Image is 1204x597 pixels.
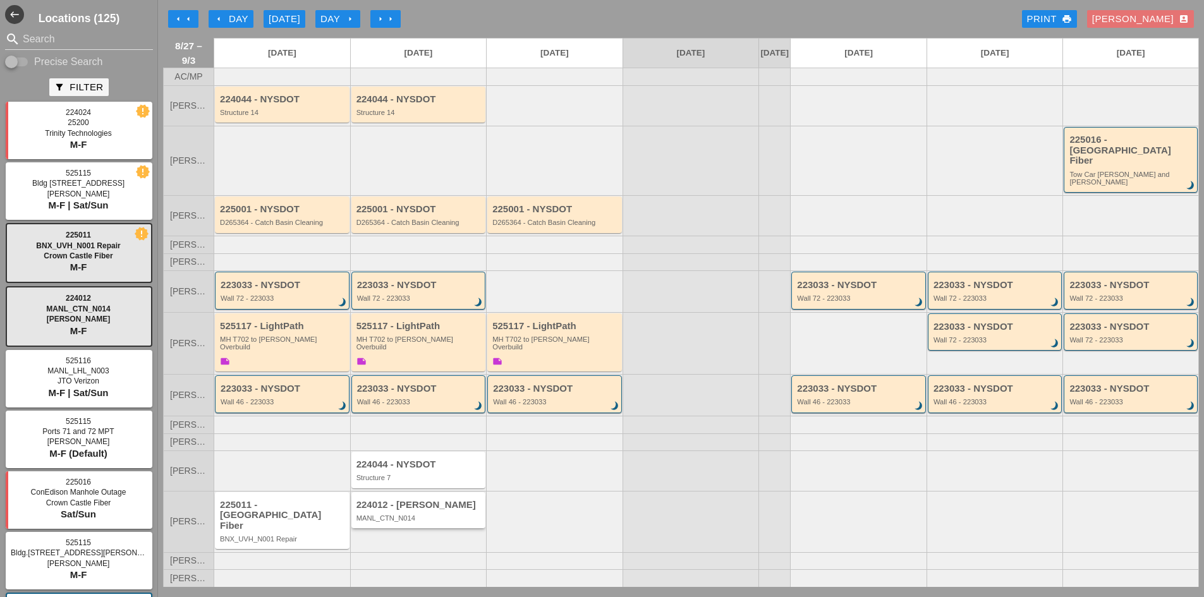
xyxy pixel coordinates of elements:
[492,204,619,215] div: 225001 - NYSDOT
[797,294,922,302] div: Wall 72 - 223033
[1022,10,1077,28] a: Print
[912,296,926,310] i: brightness_3
[58,377,99,385] span: JTO Verizon
[1027,12,1072,27] div: Print
[315,10,360,28] button: Day
[70,139,87,150] span: M-F
[356,219,483,226] div: D265364 - Catch Basin Cleaning
[1069,322,1194,332] div: 223033 - NYSDOT
[170,39,207,68] span: 8/27 – 9/3
[356,514,483,522] div: MANL_CTN_N014
[170,390,207,400] span: [PERSON_NAME]
[1062,14,1072,24] i: print
[356,321,483,332] div: 525117 - LightPath
[357,398,482,406] div: Wall 46 - 223033
[136,228,147,239] i: new_releases
[220,535,346,543] div: BNX_UVH_N001 Repair
[1063,39,1198,68] a: [DATE]
[356,500,483,510] div: 224012 - [PERSON_NAME]
[66,538,91,547] span: 525115
[356,459,483,470] div: 224044 - NYSDOT
[66,108,91,117] span: 224024
[370,10,401,28] button: Move Ahead 1 Week
[66,231,91,239] span: 225011
[5,5,24,24] button: Shrink Sidebar
[214,39,350,68] a: [DATE]
[170,574,207,583] span: [PERSON_NAME]
[214,14,224,24] i: arrow_left
[221,398,346,406] div: Wall 46 - 223033
[170,156,207,166] span: [PERSON_NAME]
[356,356,367,366] i: note
[221,383,346,394] div: 223033 - NYSDOT
[791,39,927,68] a: [DATE]
[356,474,483,481] div: Structure 7
[1069,398,1194,406] div: Wall 46 - 223033
[66,478,91,486] span: 225016
[209,10,253,28] button: Day
[34,56,103,68] label: Precise Search
[47,190,110,198] span: [PERSON_NAME]
[45,129,111,138] span: Trinity Technologies
[170,466,207,476] span: [PERSON_NAME]
[11,548,166,557] span: Bldg.[STREET_ADDRESS][PERSON_NAME]
[5,5,24,24] i: west
[912,399,926,413] i: brightness_3
[170,240,207,250] span: [PERSON_NAME]
[220,356,230,366] i: note
[933,280,1059,291] div: 223033 - NYSDOT
[221,280,346,291] div: 223033 - NYSDOT
[269,12,300,27] div: [DATE]
[47,315,111,323] span: [PERSON_NAME]
[54,80,103,95] div: Filter
[70,325,87,336] span: M-F
[137,166,149,178] i: new_releases
[170,437,207,447] span: [PERSON_NAME]
[220,321,346,332] div: 525117 - LightPath
[170,287,207,296] span: [PERSON_NAME]
[46,498,111,507] span: Crown Castle Fiber
[357,294,482,302] div: Wall 72 - 223033
[32,179,125,188] span: Bldg [STREET_ADDRESS]
[492,321,619,332] div: 525117 - LightPath
[5,54,153,69] div: Enable Precise search to match search terms exactly.
[49,78,108,96] button: Filter
[44,251,112,260] span: Crown Castle Fiber
[173,14,183,24] i: arrow_left
[1092,12,1189,27] div: [PERSON_NAME]
[1049,296,1062,310] i: brightness_3
[492,219,619,226] div: D265364 - Catch Basin Cleaning
[493,383,618,394] div: 223033 - NYSDOT
[170,556,207,565] span: [PERSON_NAME]
[933,336,1059,344] div: Wall 72 - 223033
[49,448,107,459] span: M-F (Default)
[357,383,482,394] div: 223033 - NYSDOT
[66,356,91,365] span: 525116
[220,219,346,226] div: D265364 - Catch Basin Cleaning
[220,94,346,105] div: 224044 - NYSDOT
[356,94,483,105] div: 224044 - NYSDOT
[357,280,482,291] div: 223033 - NYSDOT
[168,10,198,28] button: Move Back 1 Week
[221,294,346,302] div: Wall 72 - 223033
[47,559,110,568] span: [PERSON_NAME]
[623,39,759,68] a: [DATE]
[220,500,346,531] div: 225011 - [GEOGRAPHIC_DATA] Fiber
[48,387,108,398] span: M-F | Sat/Sun
[759,39,790,68] a: [DATE]
[31,488,126,497] span: ConEdison Manhole Outage
[220,204,346,215] div: 225001 - NYSDOT
[137,106,149,117] i: new_releases
[1184,179,1198,193] i: brightness_3
[170,339,207,348] span: [PERSON_NAME]
[66,294,91,303] span: 224012
[1069,336,1194,344] div: Wall 72 - 223033
[170,257,207,267] span: [PERSON_NAME]
[345,14,355,24] i: arrow_right
[170,211,207,220] span: [PERSON_NAME]
[608,399,622,413] i: brightness_3
[797,398,922,406] div: Wall 46 - 223033
[1049,337,1062,351] i: brightness_3
[356,204,483,215] div: 225001 - NYSDOT
[1069,171,1194,186] div: Tow Car Broome and Willett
